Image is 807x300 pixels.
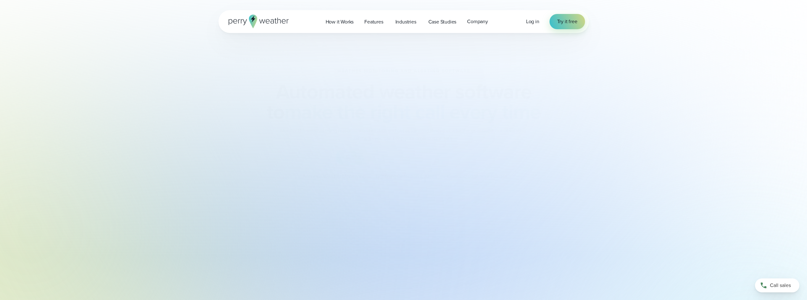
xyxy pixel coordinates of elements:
a: Try it free [550,14,585,29]
a: Log in [526,18,539,25]
a: Call sales [755,278,799,292]
a: How it Works [320,15,359,28]
a: Case Studies [423,15,462,28]
span: Case Studies [428,18,457,26]
span: Call sales [770,282,791,289]
span: Industries [395,18,416,26]
span: Features [364,18,383,26]
span: Company [467,18,488,25]
span: Try it free [557,18,577,25]
span: How it Works [326,18,354,26]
